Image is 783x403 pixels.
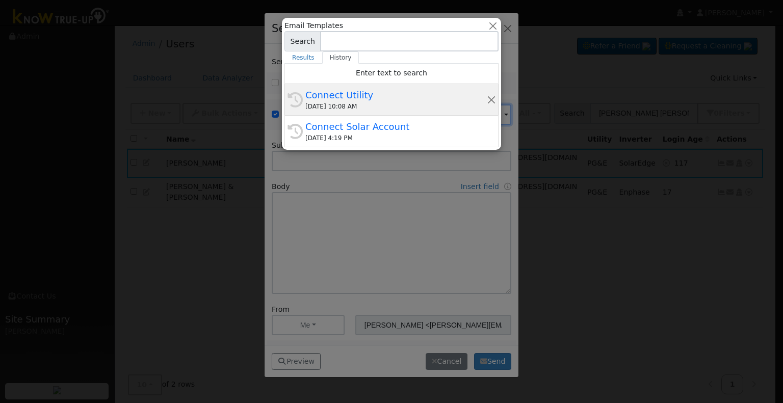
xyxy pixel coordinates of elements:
[322,51,359,64] a: History
[288,92,303,108] i: History
[284,51,322,64] a: Results
[487,94,497,105] button: Remove this history
[284,20,343,31] span: Email Templates
[305,102,487,111] div: [DATE] 10:08 AM
[288,124,303,139] i: History
[284,31,321,51] span: Search
[305,133,487,143] div: [DATE] 4:19 PM
[356,69,427,77] span: Enter text to search
[305,120,487,133] div: Connect Solar Account
[305,88,487,102] div: Connect Utility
